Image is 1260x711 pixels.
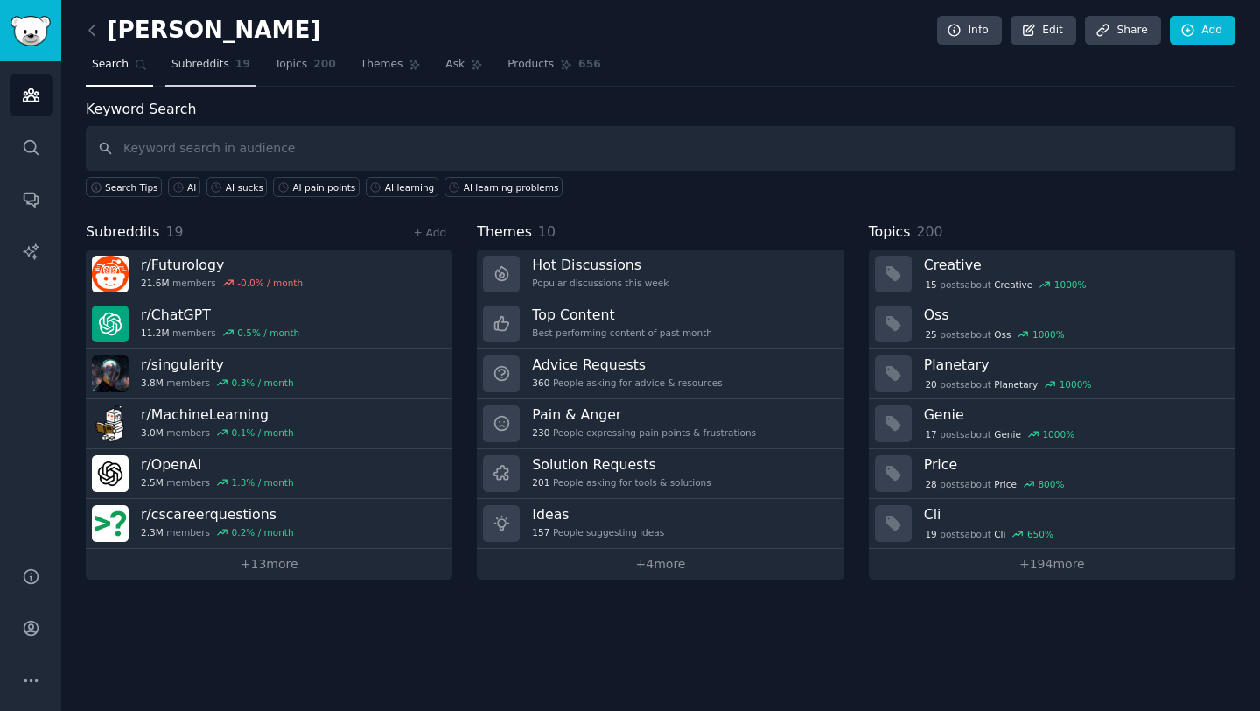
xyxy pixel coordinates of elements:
h3: r/ OpenAI [141,455,294,474]
span: 10 [538,223,556,240]
a: Solution Requests201People asking for tools & solutions [477,449,843,499]
img: ChatGPT [92,306,129,342]
h3: Advice Requests [532,355,722,374]
a: Pain & Anger230People expressing pain points & frustrations [477,399,843,449]
h3: r/ cscareerquestions [141,505,294,524]
span: 200 [916,223,942,240]
div: 0.3 % / month [232,377,294,389]
a: +194more [869,549,1235,580]
span: 157 [532,526,549,539]
a: r/ChatGPT11.2Mmembers0.5% / month [86,299,452,349]
span: 28 [925,478,936,490]
div: 1000 % [1032,328,1065,341]
span: Topics [869,222,911,243]
span: Creative [994,278,1032,291]
div: members [141,476,294,489]
span: Oss [994,328,1011,341]
div: members [141,426,294,439]
div: post s about [924,476,1067,492]
span: 201 [532,476,549,489]
span: 360 [532,377,549,389]
span: Subreddits [171,57,229,73]
a: Price28postsaboutPrice800% [869,449,1235,499]
a: Creative15postsaboutCreative1000% [869,250,1235,299]
span: Cli [994,528,1005,540]
a: r/Futurology21.6Mmembers-0.0% / month [86,250,452,299]
h3: Creative [924,256,1223,274]
a: AI pain points [273,177,359,197]
span: Themes [360,57,403,73]
h3: Solution Requests [532,455,710,474]
img: GummySearch logo [10,16,51,46]
a: r/OpenAI2.5Mmembers1.3% / month [86,449,452,499]
span: 11.2M [141,327,169,339]
div: 1000 % [1060,378,1092,391]
div: 1.3 % / month [232,476,294,489]
a: r/singularity3.8Mmembers0.3% / month [86,349,452,399]
span: 2.3M [141,526,164,539]
div: AI [187,181,196,194]
a: Share [1085,16,1160,46]
a: Themes [354,51,428,87]
a: AI [168,177,200,197]
span: 656 [578,57,601,73]
span: 3.8M [141,377,164,389]
a: AI learning problems [444,177,563,197]
div: post s about [924,277,1088,292]
span: 25 [925,328,936,341]
div: Popular discussions this week [532,277,668,289]
input: Keyword search in audience [86,126,1235,171]
span: Topics [275,57,307,73]
h3: Top Content [532,306,712,324]
a: AI sucks [206,177,268,197]
h3: Genie [924,405,1223,424]
a: Add [1170,16,1235,46]
div: members [141,377,294,389]
div: post s about [924,426,1076,442]
h3: Planetary [924,355,1223,374]
span: Search Tips [105,181,158,194]
span: Themes [477,222,532,243]
a: r/MachineLearning3.0Mmembers0.1% / month [86,399,452,449]
h3: Ideas [532,505,664,524]
div: 0.2 % / month [232,526,294,539]
span: 19 [235,57,250,73]
a: Ideas157People suggesting ideas [477,499,843,549]
span: Search [92,57,129,73]
h2: [PERSON_NAME] [86,17,321,45]
h3: Cli [924,505,1223,524]
a: Topics200 [269,51,342,87]
div: AI learning [385,181,434,194]
a: r/cscareerquestions2.3Mmembers0.2% / month [86,499,452,549]
h3: r/ ChatGPT [141,306,299,324]
h3: r/ singularity [141,355,294,374]
span: Subreddits [86,222,160,243]
div: 650 % [1027,528,1053,540]
div: People asking for advice & resources [532,377,722,389]
span: Price [994,478,1017,490]
span: Products [507,57,554,73]
label: Keyword Search [86,101,196,117]
a: Search [86,51,153,87]
a: Planetary20postsaboutPlanetary1000% [869,349,1235,399]
span: 19 [925,528,936,540]
h3: r/ MachineLearning [141,405,294,424]
img: OpenAI [92,455,129,492]
a: Advice Requests360People asking for advice & resources [477,349,843,399]
div: post s about [924,327,1067,342]
img: Futurology [92,256,129,292]
a: Info [937,16,1002,46]
a: Oss25postsaboutOss1000% [869,299,1235,349]
img: singularity [92,355,129,392]
div: -0.0 % / month [237,277,303,289]
a: + Add [413,227,446,239]
img: cscareerquestions [92,505,129,542]
div: 1000 % [1054,278,1087,291]
div: AI sucks [226,181,263,194]
a: Cli19postsaboutCli650% [869,499,1235,549]
span: Genie [994,428,1021,440]
div: People expressing pain points & frustrations [532,426,756,439]
a: Edit [1011,16,1076,46]
a: Hot DiscussionsPopular discussions this week [477,250,843,299]
a: Top ContentBest-performing content of past month [477,299,843,349]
